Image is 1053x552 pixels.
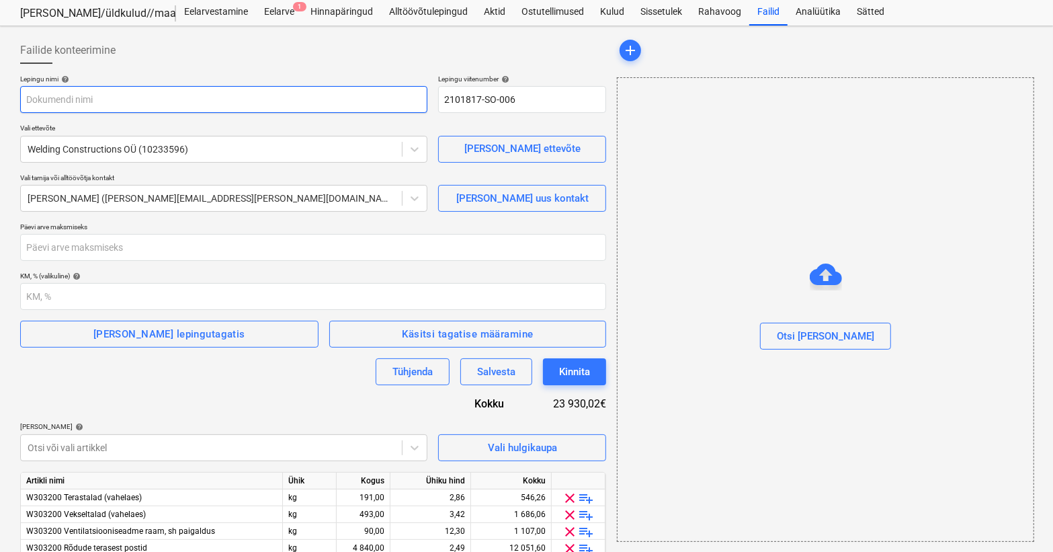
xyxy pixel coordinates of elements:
div: 2,86 [396,489,465,506]
div: Kokku [431,396,525,411]
div: [PERSON_NAME] uus kontakt [456,190,589,207]
button: Vali hulgikaupa [438,434,606,461]
div: Ühiku hind [390,473,471,489]
span: help [499,75,509,83]
div: Lepingu nimi [20,75,427,83]
button: Kinnita [543,358,606,385]
span: 1 [293,2,306,11]
span: clear [562,507,579,523]
input: Viitenumber [438,86,606,113]
div: 546,26 [476,489,546,506]
p: Päevi arve maksmiseks [20,223,606,234]
button: Käsitsi tagatise määramine [329,321,607,348]
div: Artikli nimi [21,473,283,489]
div: 3,42 [396,506,465,523]
div: 1 686,06 [476,506,546,523]
button: [PERSON_NAME] lepingutagatis [20,321,319,348]
button: Salvesta [460,358,532,385]
div: Ühik [283,473,337,489]
button: [PERSON_NAME] ettevõte [438,136,606,163]
p: Vali ettevõte [20,124,427,135]
span: help [73,423,83,431]
div: kg [283,523,337,540]
div: Kokku [471,473,552,489]
button: Tühjenda [376,358,450,385]
div: Käsitsi tagatise määramine [402,325,533,343]
div: Tühjenda [392,363,433,381]
div: 191,00 [342,489,384,506]
div: Vali hulgikaupa [488,439,557,457]
div: 493,00 [342,506,384,523]
span: playlist_add [579,490,595,506]
div: 1 107,00 [476,523,546,540]
div: Otsi [PERSON_NAME] [777,327,874,345]
div: KM, % (valikuline) [20,272,606,280]
span: W303200 Terastalad (vahelaes) [26,493,142,502]
span: add [622,42,638,58]
button: [PERSON_NAME] uus kontakt [438,185,606,212]
span: clear [562,490,579,506]
div: Lepingu viitenumber [438,75,606,83]
div: kg [283,506,337,523]
span: clear [562,524,579,540]
span: help [70,272,81,280]
div: 23 930,02€ [525,396,606,411]
div: Vestlusvidin [986,487,1053,552]
div: 12,30 [396,523,465,540]
span: Failide konteerimine [20,42,116,58]
div: Kogus [337,473,390,489]
div: [PERSON_NAME] lepingutagatis [93,325,245,343]
div: [PERSON_NAME] ettevõte [464,140,581,157]
span: help [58,75,69,83]
div: kg [283,489,337,506]
div: Kinnita [559,363,590,381]
span: W303200 Ventilatsiooniseadme raam, sh paigaldus [26,526,215,536]
input: Päevi arve maksmiseks [20,234,606,261]
span: playlist_add [579,524,595,540]
div: Otsi [PERSON_NAME] [617,77,1034,542]
div: 90,00 [342,523,384,540]
p: Vali tarnija või alltöövõtja kontakt [20,173,427,185]
div: [PERSON_NAME] [20,422,427,431]
div: [PERSON_NAME]/üldkulud//maatööd (2101817//2101766) [20,7,160,21]
input: Dokumendi nimi [20,86,427,113]
div: Salvesta [477,363,515,381]
span: playlist_add [579,507,595,523]
span: W303200 Vekseltalad (vahelaes) [26,510,146,519]
iframe: Chat Widget [986,487,1053,552]
button: Otsi [PERSON_NAME] [760,323,891,350]
input: KM, % [20,283,606,310]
